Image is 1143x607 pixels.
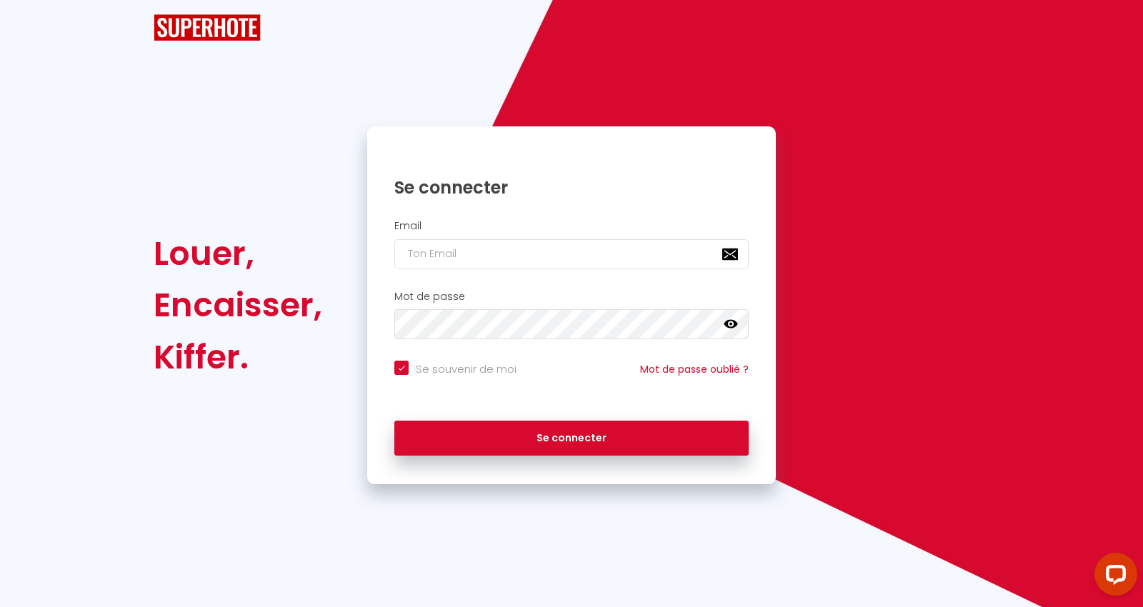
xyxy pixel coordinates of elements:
[394,239,749,269] input: Ton Email
[394,421,749,456] button: Se connecter
[154,279,322,331] div: Encaisser,
[154,331,322,383] div: Kiffer.
[154,228,322,279] div: Louer,
[394,291,749,303] h2: Mot de passe
[394,176,749,199] h1: Se connecter
[1083,547,1143,607] iframe: LiveChat chat widget
[394,220,749,232] h2: Email
[640,362,749,376] a: Mot de passe oublié ?
[154,14,261,41] img: SuperHote logo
